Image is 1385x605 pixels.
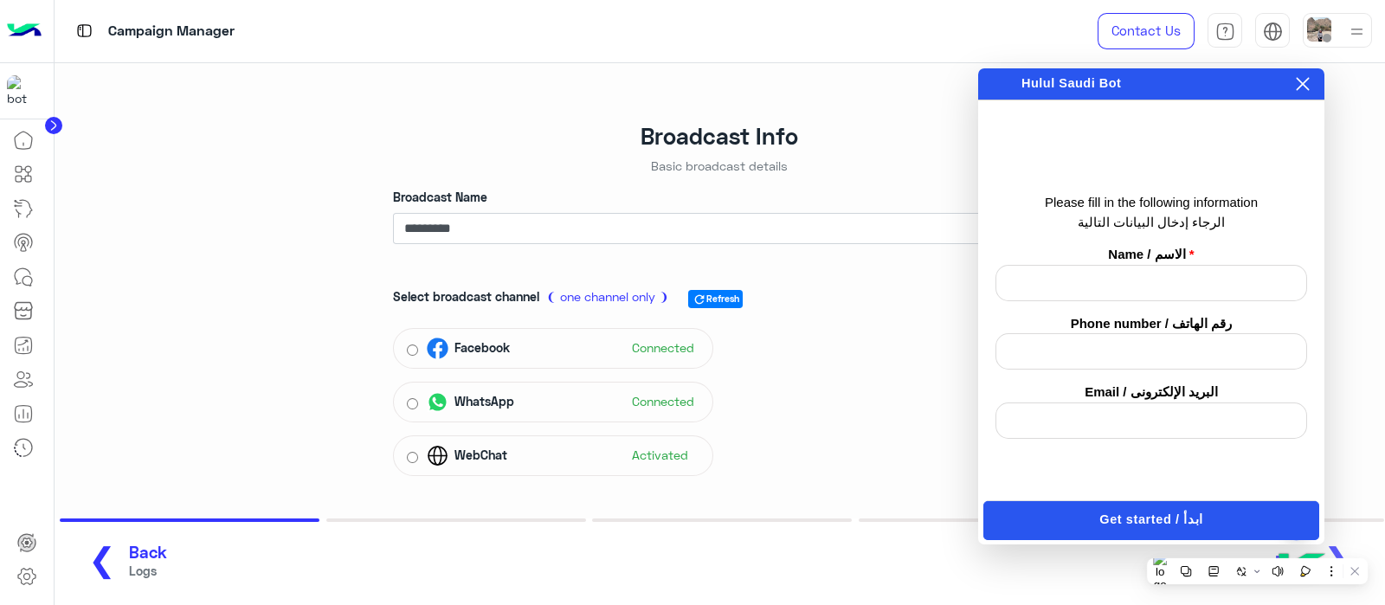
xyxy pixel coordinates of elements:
span: WebChat [454,446,507,464]
p: Please fill in the following information [995,193,1307,213]
img: INBOX.CHANNELS.WEBCHAT [427,445,448,467]
span: WhatsApp [454,392,514,410]
span: Back [129,543,167,563]
a: Contact Us [1098,13,1195,49]
label: Email / البريد الإلكترونى [995,383,1307,402]
img: profile [1346,21,1368,42]
span: ❮ [88,539,116,578]
span: Connected [619,335,687,361]
p: Basic broadcast details [393,157,1046,175]
span: Facebook [454,338,510,357]
span: Get started / ابدأ [1099,511,1202,530]
p: الرجاء إدخال البيانات التالية [995,213,1307,233]
label: Name / الاسم [995,245,1307,265]
span: ❨ one channel only ❩ [546,289,669,304]
span: Connected [619,389,687,415]
label: Broadcast Name [393,188,487,206]
span: Logs [129,562,167,580]
img: tab [74,20,95,42]
button: Close [1294,74,1311,93]
span: Hulul Saudi Bot [1021,76,1121,90]
button: ❮BackLogs [70,538,172,586]
label: Phone number / رقم الهاتف [995,314,1307,334]
span: Select broadcast channel [393,289,539,304]
img: userImage [1307,17,1331,42]
img: Logo [7,13,42,49]
p: Campaign Manager [108,20,235,43]
img: INBOX.CHANNELS.FACEBOOK [427,338,448,359]
span: Activated [619,442,687,468]
img: tab [1263,22,1283,42]
h3: Broadcast Info [393,123,1046,151]
span: Refresh [688,290,743,308]
img: tab [1215,22,1235,42]
a: tab [1208,13,1242,49]
img: 510162592189670 [7,75,38,106]
img: INBOX.CHANNELS.WHATSAPP [427,391,448,413]
button: Get started / ابدأ [983,501,1319,540]
span: refresh [692,293,706,306]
